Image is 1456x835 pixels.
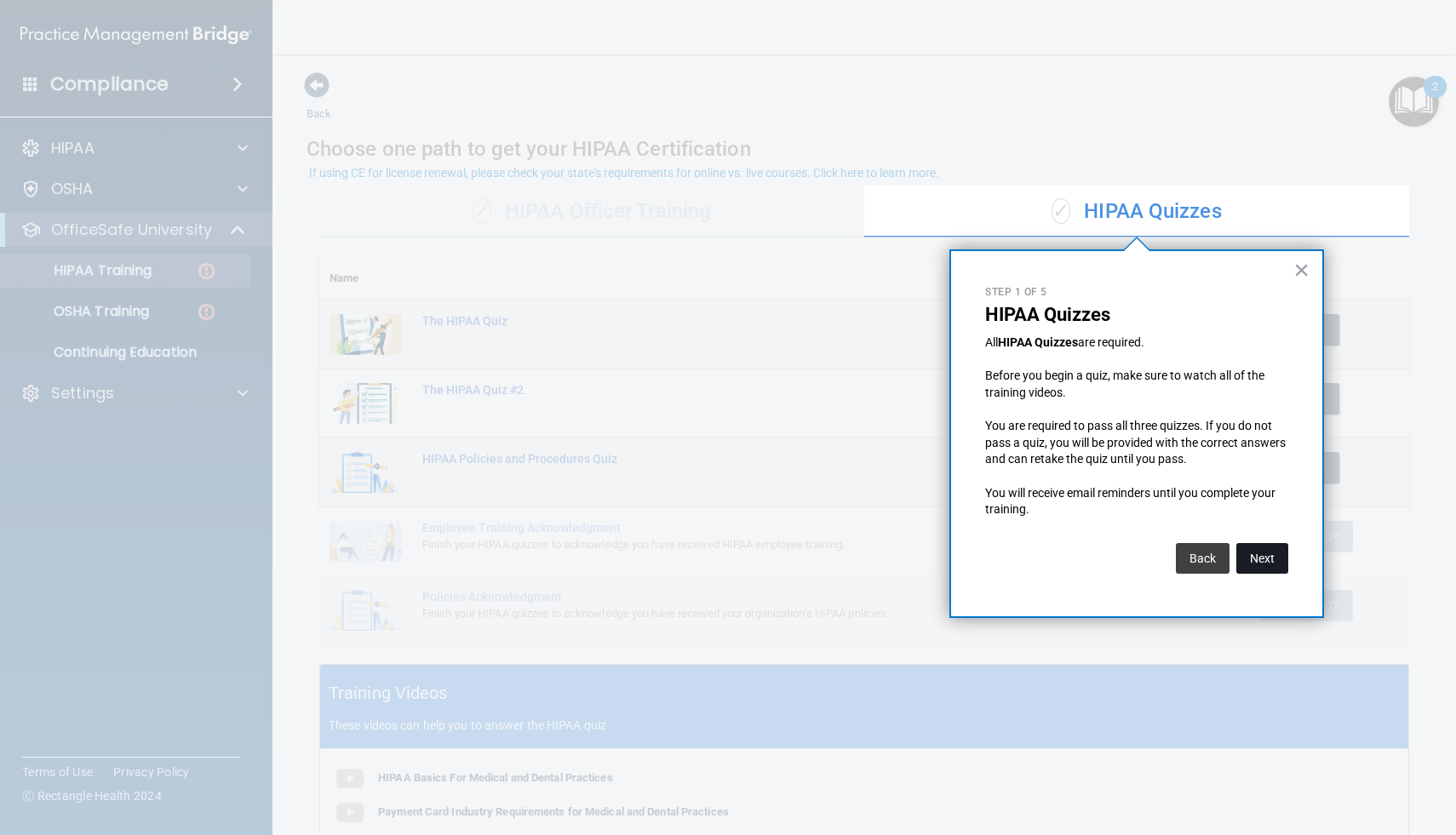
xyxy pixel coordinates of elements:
div: HIPAA Quizzes [864,186,1409,237]
p: HIPAA Quizzes [985,304,1288,326]
span: All [985,335,998,349]
p: You are required to pass all three quizzes. If you do not pass a quiz, you will be provided with ... [985,418,1288,468]
button: Close [1293,256,1310,283]
span: are required. [1078,335,1144,349]
button: Next [1236,543,1288,574]
strong: HIPAA Quizzes [998,335,1078,349]
iframe: Drift Widget Chat Controller [1371,718,1436,782]
p: Before you begin a quiz, make sure to watch all of the training videos. [985,368,1288,401]
p: Step 1 of 5 [985,285,1288,300]
span: ✓ [1052,198,1070,224]
button: Back [1176,543,1230,574]
p: You will receive email reminders until you complete your training. [985,485,1288,518]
